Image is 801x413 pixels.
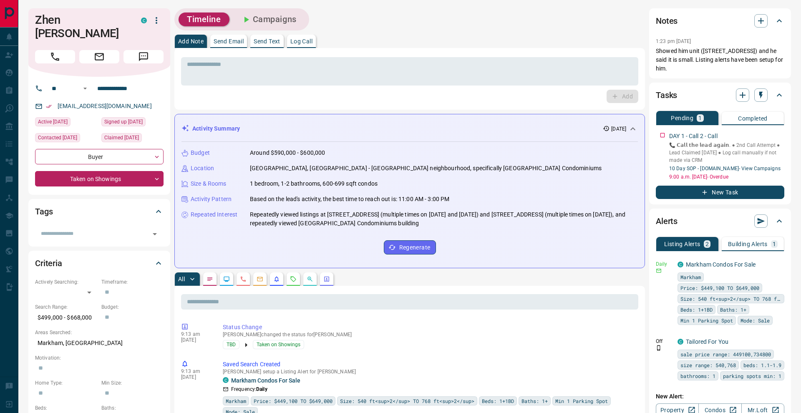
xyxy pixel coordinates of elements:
p: All [178,276,185,282]
p: [GEOGRAPHIC_DATA], [GEOGRAPHIC_DATA] - [GEOGRAPHIC_DATA] neighbourhood, specifically [GEOGRAPHIC_... [250,164,602,173]
svg: Opportunities [307,276,313,282]
div: Tags [35,201,164,222]
p: Log Call [290,38,312,44]
a: Markham Condos For Sale [231,377,300,384]
h2: Tags [35,205,53,218]
span: Signed up [DATE] [104,118,143,126]
a: [EMAIL_ADDRESS][DOMAIN_NAME] [58,103,152,109]
button: Regenerate [384,240,436,254]
a: Tailored For You [686,338,728,345]
p: Saved Search Created [223,360,635,369]
p: Add Note [178,38,204,44]
div: Buyer [35,149,164,164]
h1: Zhen [PERSON_NAME] [35,13,128,40]
p: Baths: [101,404,164,412]
p: 9:00 a.m. [DATE] - Overdue [669,173,784,181]
span: Claimed [DATE] [104,133,139,142]
span: parking spots min: 1 [723,372,781,380]
p: Status Change [223,323,635,332]
p: Send Email [214,38,244,44]
span: Mode: Sale [741,316,770,325]
span: Active [DATE] [38,118,68,126]
button: New Task [656,186,784,199]
div: Notes [656,11,784,31]
span: TBD [227,340,236,349]
button: Open [80,83,90,93]
button: Campaigns [233,13,305,26]
p: Send Text [254,38,280,44]
div: condos.ca [678,339,683,345]
div: condos.ca [223,377,229,383]
p: 9:13 am [181,368,210,374]
p: Completed [738,116,768,121]
p: New Alert: [656,392,784,401]
a: 10 Day SOP - [DOMAIN_NAME]- View Campaigns [669,166,781,171]
p: Activity Summary [192,124,240,133]
p: 1 bedroom, 1-2 bathrooms, 600-699 sqft condos [250,179,378,188]
span: Size: 540 ft<sup>2</sup> TO 768 ft<sup>2</sup> [680,295,781,303]
p: Min Size: [101,379,164,387]
p: Activity Pattern [191,195,232,204]
p: 1 [698,115,702,121]
p: 9:13 am [181,331,210,337]
p: [DATE] [181,337,210,343]
p: $499,000 - $668,000 [35,311,97,325]
button: Timeline [179,13,229,26]
strong: Daily [256,386,267,392]
p: Showed him unit ([STREET_ADDRESS]) and he said it is small. Listing alerts have been setup for him. [656,47,784,73]
button: Open [149,228,161,240]
div: Mon Oct 06 2025 [35,133,97,145]
svg: Email [656,268,662,274]
p: Home Type: [35,379,97,387]
p: Frequency: [231,385,267,393]
p: Around $590,000 - $600,000 [250,149,325,157]
span: Beds: 1+1BD [482,397,514,405]
span: Taken on Showings [257,340,300,349]
p: Areas Searched: [35,329,164,336]
p: [PERSON_NAME] setup a Listing Alert for [PERSON_NAME] [223,369,635,375]
p: Markham, [GEOGRAPHIC_DATA] [35,336,164,350]
span: beds: 1.1-1.9 [743,361,781,369]
p: Timeframe: [101,278,164,286]
span: Markham [680,273,701,281]
p: Beds: [35,404,97,412]
p: Repeatedly viewed listings at [STREET_ADDRESS] (multiple times on [DATE] and [DATE]) and [STREET_... [250,210,638,228]
p: Daily [656,260,673,268]
p: Search Range: [35,303,97,311]
svg: Notes [207,276,213,282]
svg: Lead Browsing Activity [223,276,230,282]
p: [DATE] [181,374,210,380]
div: condos.ca [678,262,683,267]
a: Markham Condos For Sale [686,261,756,268]
span: Beds: 1+1BD [680,305,713,314]
p: Based on the lead's activity, the best time to reach out is: 11:00 AM - 3:00 PM [250,195,449,204]
span: Call [35,50,75,63]
span: Markham [226,397,246,405]
p: 1 [773,241,776,247]
div: Activity Summary[DATE] [181,121,638,136]
span: Baths: 1+ [521,397,548,405]
p: Budget: [101,303,164,311]
span: Baths: 1+ [720,305,746,314]
div: Criteria [35,253,164,273]
div: Tasks [656,85,784,105]
p: Repeated Interest [191,210,237,219]
h2: Notes [656,14,678,28]
svg: Agent Actions [323,276,330,282]
div: Taken on Showings [35,171,164,186]
p: 2 [705,241,709,247]
h2: Alerts [656,214,678,228]
span: size range: 540,768 [680,361,736,369]
span: Min 1 Parking Spot [680,316,733,325]
h2: Criteria [35,257,62,270]
p: Actively Searching: [35,278,97,286]
div: Mon Oct 06 2025 [101,133,164,145]
span: bathrooms: 1 [680,372,715,380]
span: sale price range: 449100,734800 [680,350,771,358]
span: Contacted [DATE] [38,133,77,142]
p: [DATE] [611,125,626,133]
p: Budget [191,149,210,157]
div: Alerts [656,211,784,231]
p: 📞 𝗖𝗮𝗹𝗹 𝘁𝗵𝗲 𝗹𝗲𝗮𝗱 𝗮𝗴𝗮𝗶𝗻. ● 2nd Call Attempt ● Lead Claimed [DATE] ‎● Log call manually if not made ... [669,141,784,164]
div: Wed Oct 08 2025 [35,117,97,129]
